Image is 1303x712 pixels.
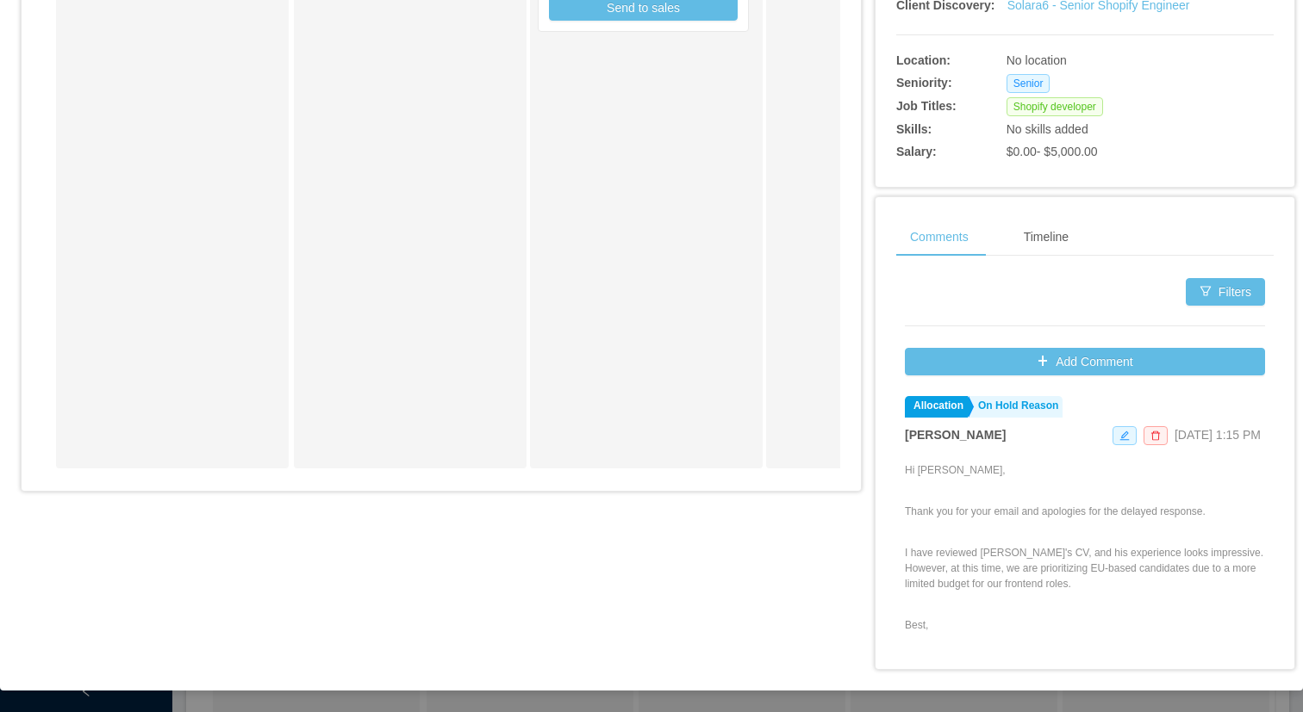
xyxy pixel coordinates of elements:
span: Shopify developer [1007,97,1103,116]
b: Seniority: [896,76,952,90]
i: icon: delete [1150,430,1161,441]
p: Hi [PERSON_NAME], [905,462,1265,478]
i: icon: edit [1119,430,1130,441]
p: Best, [905,617,1265,633]
button: icon: filterFilters [1186,278,1265,306]
span: $0.00 - $5,000.00 [1007,145,1098,158]
span: No skills added [1007,122,1088,136]
a: Allocation [905,396,968,418]
b: Salary: [896,145,937,158]
button: icon: plusAdd Comment [905,348,1265,375]
span: [DATE] 1:15 PM [1175,428,1261,442]
span: Senior [1007,74,1051,93]
b: Skills: [896,122,932,136]
b: Location: [896,53,951,67]
div: Comments [896,218,982,257]
b: Job Titles: [896,99,957,113]
p: I have reviewed [PERSON_NAME]'s CV, and his experience looks impressive. However, at this time, w... [905,545,1265,591]
div: No location [1007,52,1195,70]
a: On Hold Reason [969,396,1063,418]
strong: [PERSON_NAME] [905,428,1006,442]
p: Thank you for your email and apologies for the delayed response. [905,504,1265,519]
div: Timeline [1010,218,1082,257]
